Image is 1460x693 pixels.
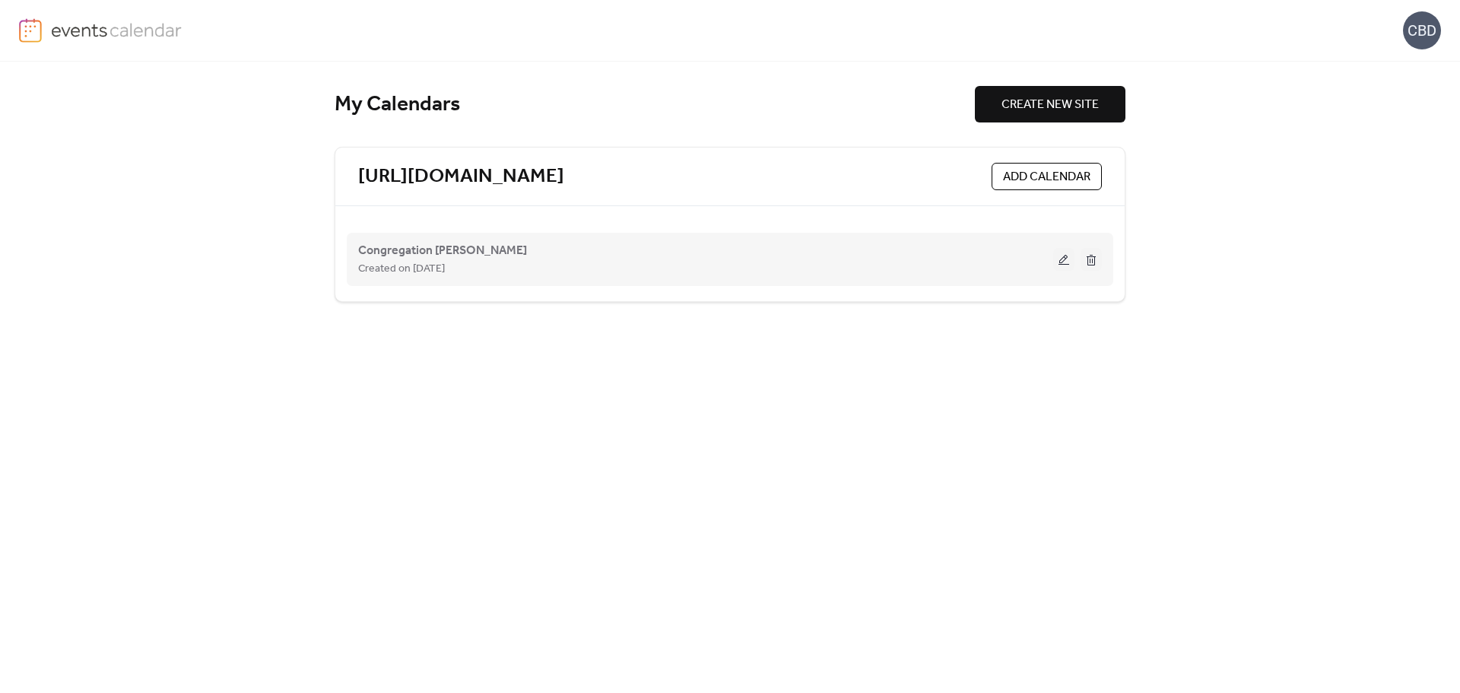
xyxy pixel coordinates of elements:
span: Created on [DATE] [358,260,445,278]
span: CREATE NEW SITE [1001,96,1099,114]
div: My Calendars [335,91,975,118]
span: ADD CALENDAR [1003,168,1090,186]
button: CREATE NEW SITE [975,86,1125,122]
div: CBD [1403,11,1441,49]
a: [URL][DOMAIN_NAME] [358,164,564,189]
a: Congregation [PERSON_NAME] [358,246,527,255]
img: logo-type [51,18,182,41]
span: Congregation [PERSON_NAME] [358,242,527,260]
button: ADD CALENDAR [992,163,1102,190]
img: logo [19,18,42,43]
